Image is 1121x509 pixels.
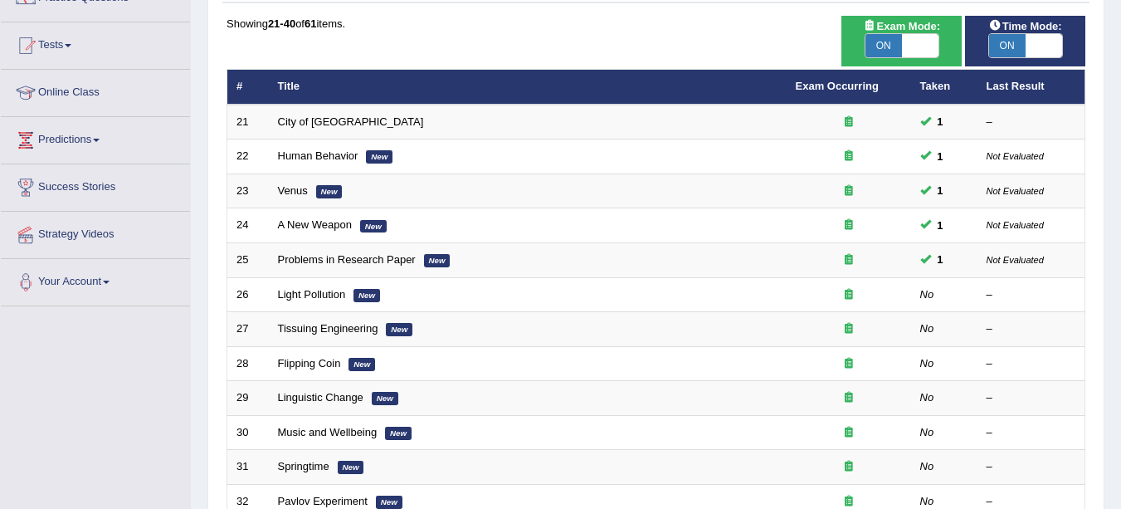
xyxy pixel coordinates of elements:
a: Strategy Videos [1,212,190,253]
td: 25 [227,243,269,278]
em: New [360,220,387,233]
a: Music and Wellbeing [278,426,378,438]
div: Exam occurring question [796,184,902,199]
div: – [987,356,1076,372]
a: Problems in Research Paper [278,253,416,266]
div: Showing of items. [227,16,1085,32]
td: 23 [227,174,269,208]
em: New [348,358,375,371]
span: Time Mode: [982,17,1069,35]
small: Not Evaluated [987,151,1044,161]
span: Exam Mode: [856,17,946,35]
a: Light Pollution [278,288,346,301]
div: Exam occurring question [796,149,902,164]
em: No [920,426,934,438]
em: New [338,461,364,474]
a: Tests [1,22,190,64]
div: – [987,459,1076,475]
em: No [920,288,934,301]
a: Exam Occurring [796,80,879,92]
a: A New Weapon [278,218,352,231]
div: Exam occurring question [796,321,902,337]
a: Linguistic Change [278,391,363,404]
div: Exam occurring question [796,115,902,130]
div: – [987,287,1076,303]
a: Venus [278,184,308,197]
em: New [376,496,402,509]
td: 31 [227,450,269,485]
td: 22 [227,139,269,174]
span: ON [865,34,902,57]
div: – [987,390,1076,406]
em: No [920,357,934,370]
a: Online Class [1,70,190,111]
span: You can still take this question [931,217,950,234]
td: 30 [227,415,269,450]
a: Your Account [1,259,190,301]
em: No [920,495,934,507]
div: Exam occurring question [796,390,902,406]
td: 26 [227,277,269,312]
em: New [385,427,412,440]
a: Tissuing Engineering [278,322,378,335]
em: New [353,289,380,302]
div: Exam occurring question [796,218,902,233]
a: Human Behavior [278,149,358,162]
em: New [316,185,343,198]
th: Title [269,70,787,105]
div: – [987,321,1076,337]
th: Last Result [977,70,1085,105]
div: Exam occurring question [796,287,902,303]
div: Exam occurring question [796,425,902,441]
span: You can still take this question [931,182,950,199]
em: New [366,150,392,164]
span: You can still take this question [931,148,950,165]
em: No [920,322,934,335]
th: Taken [911,70,977,105]
div: Exam occurring question [796,252,902,268]
em: No [920,460,934,472]
div: Exam occurring question [796,459,902,475]
em: New [386,323,412,336]
em: New [424,254,451,267]
div: – [987,115,1076,130]
b: 61 [305,17,316,30]
div: Show exams occurring in exams [841,16,962,66]
small: Not Evaluated [987,255,1044,265]
a: City of [GEOGRAPHIC_DATA] [278,115,424,128]
small: Not Evaluated [987,220,1044,230]
td: 27 [227,312,269,347]
em: New [372,392,398,405]
small: Not Evaluated [987,186,1044,196]
div: – [987,425,1076,441]
td: 28 [227,346,269,381]
a: Pavlov Experiment [278,495,368,507]
span: You can still take this question [931,113,950,130]
a: Predictions [1,117,190,159]
td: 21 [227,105,269,139]
td: 24 [227,208,269,243]
em: No [920,391,934,404]
div: Exam occurring question [796,356,902,372]
span: You can still take this question [931,251,950,268]
b: 21-40 [268,17,295,30]
td: 29 [227,381,269,416]
a: Success Stories [1,164,190,206]
span: ON [989,34,1026,57]
th: # [227,70,269,105]
a: Flipping Coin [278,357,341,370]
a: Springtime [278,460,329,472]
